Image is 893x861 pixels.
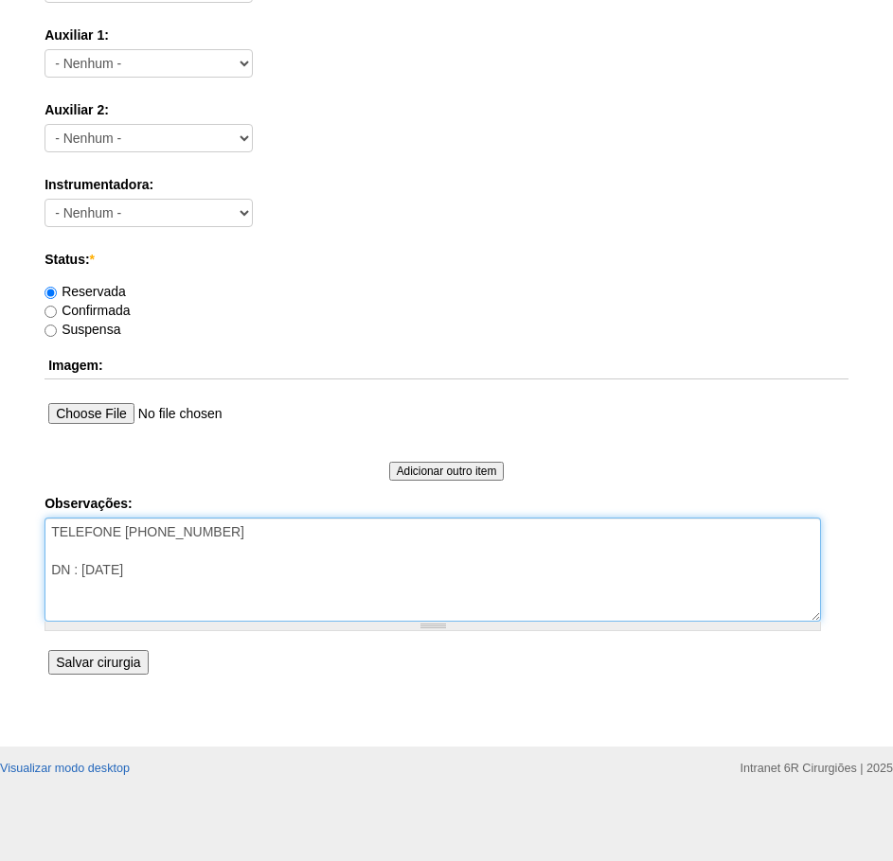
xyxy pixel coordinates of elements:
[45,306,57,318] input: Confirmada
[45,250,848,269] label: Status:
[45,352,848,379] th: Imagem:
[45,303,130,318] label: Confirmada
[90,252,95,267] span: Este campo é obrigatório.
[45,175,848,194] label: Instrumentadora:
[45,100,848,119] label: Auxiliar 2:
[741,759,893,778] div: Intranet 6R Cirurgiões | 2025
[45,322,120,337] label: Suspensa
[45,325,57,337] input: Suspensa
[48,650,148,675] input: Salvar cirurgia
[45,494,848,513] label: Observações:
[45,287,57,299] input: Reservada
[45,26,848,44] label: Auxiliar 1:
[389,462,505,481] input: Adicionar outro item
[45,284,126,299] label: Reservada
